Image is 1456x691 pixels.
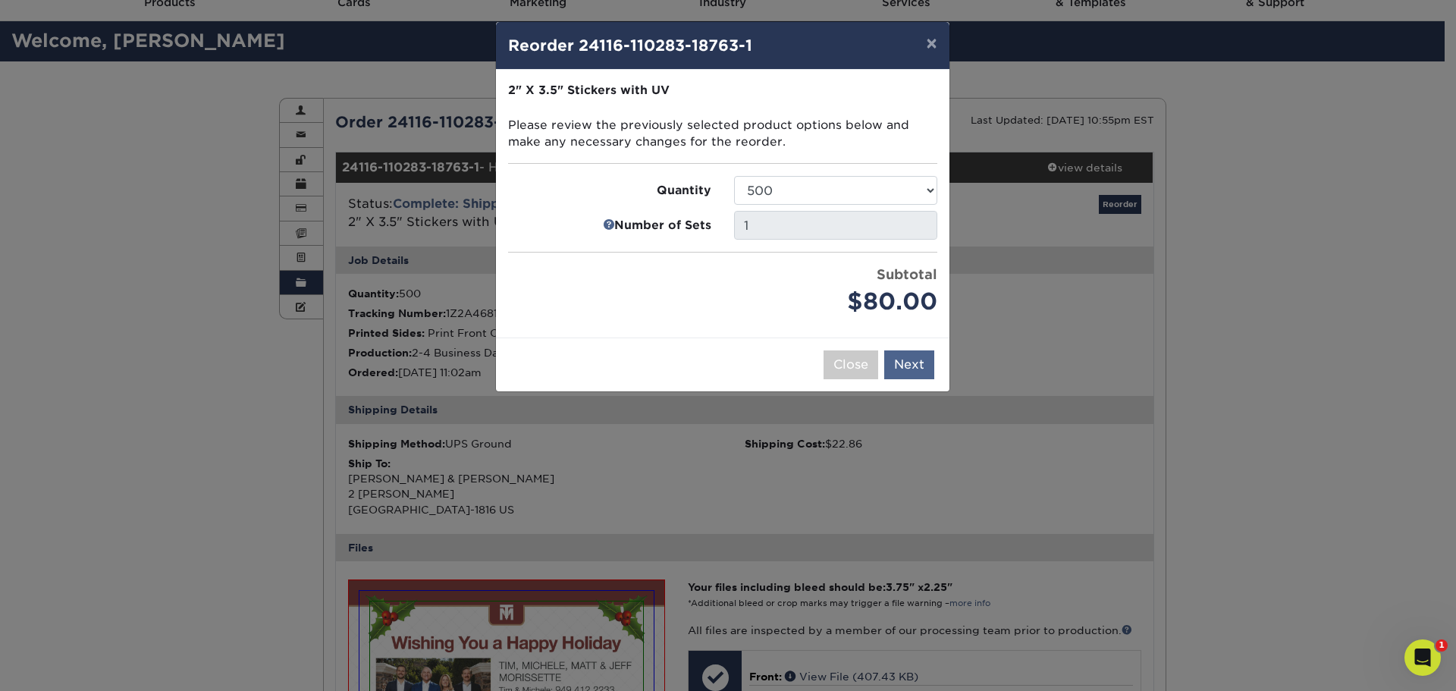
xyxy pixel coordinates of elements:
button: Close [824,350,878,379]
p: Please review the previously selected product options below and make any necessary changes for th... [508,82,937,151]
strong: Number of Sets [614,217,711,234]
button: × [914,22,949,64]
div: $80.00 [734,284,937,319]
iframe: Intercom live chat [1404,639,1441,676]
h4: Reorder 24116-110283-18763-1 [508,34,937,57]
strong: Subtotal [877,266,937,282]
strong: Quantity [657,182,711,199]
button: Next [884,350,934,379]
strong: 2" X 3.5" Stickers with UV [508,83,670,97]
span: 1 [1436,639,1448,652]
